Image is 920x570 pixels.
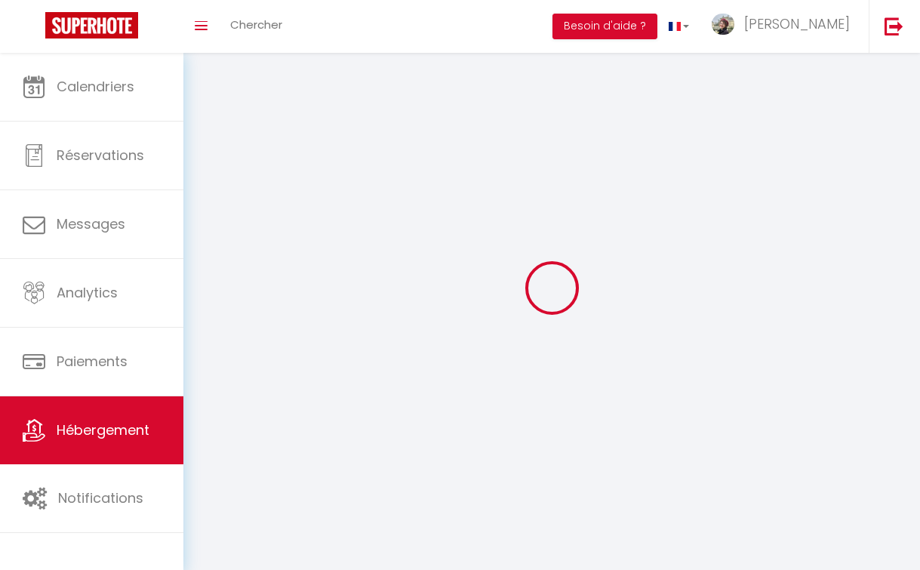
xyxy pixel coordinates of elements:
[45,12,138,39] img: Super Booking
[712,14,734,35] img: ...
[57,77,134,96] span: Calendriers
[12,6,57,51] button: Ouvrir le widget de chat LiveChat
[230,17,282,32] span: Chercher
[57,352,128,371] span: Paiements
[57,214,125,233] span: Messages
[552,14,657,39] button: Besoin d'aide ?
[57,146,144,165] span: Réservations
[57,283,118,302] span: Analytics
[744,14,850,33] span: [PERSON_NAME]
[58,488,143,507] span: Notifications
[885,17,903,35] img: logout
[57,421,149,439] span: Hébergement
